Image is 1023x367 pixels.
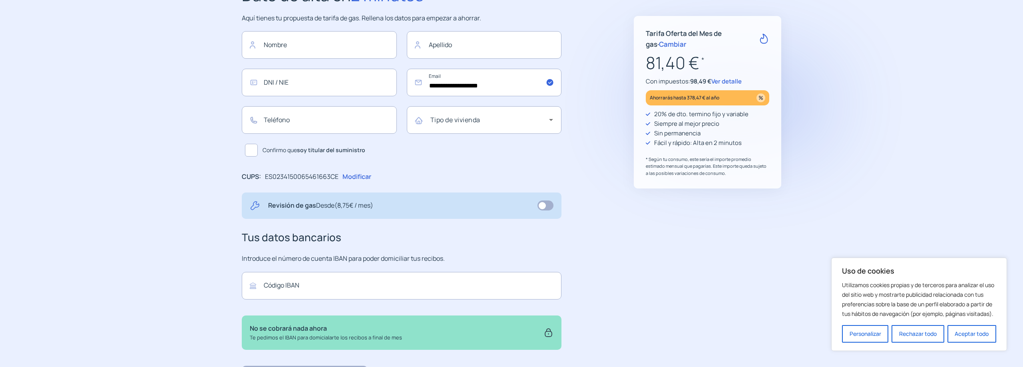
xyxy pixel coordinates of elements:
p: Modificar [342,172,371,182]
p: Te pedimos el IBAN para domicialarte los recibos a final de mes [250,333,402,342]
p: Utilizamos cookies propias y de terceros para analizar el uso del sitio web y mostrarte publicida... [842,280,996,319]
button: Rechazar todo [892,325,944,343]
p: Revisión de gas [268,200,373,211]
p: * Según tu consumo, este sería el importe promedio estimado mensual que pagarías. Este importe qu... [646,156,769,177]
p: Sin permanencia [654,129,701,138]
span: Desde (8,75€ / mes) [316,201,373,210]
button: Personalizar [842,325,888,343]
p: CUPS: [242,172,261,182]
p: Ahorrarás hasta 378,47 € al año [650,93,719,102]
p: 81,40 € [646,50,769,76]
span: Ver detalle [711,77,742,85]
span: Cambiar [659,40,687,49]
h3: Tus datos bancarios [242,229,561,246]
p: Introduce el número de cuenta IBAN para poder domiciliar tus recibos. [242,254,561,264]
img: rate-G.svg [759,34,769,44]
p: Fácil y rápido: Alta en 2 minutos [654,138,742,148]
p: 20% de dto. termino fijo y variable [654,109,748,119]
p: Siempre al mejor precio [654,119,719,129]
div: Uso de cookies [831,258,1007,351]
p: ES0234150065461663CE [265,172,338,182]
p: Aquí tienes tu propuesta de tarifa de gas. Rellena los datos para empezar a ahorrar. [242,13,561,24]
span: 98,49 € [690,77,711,85]
b: soy titular del suministro [297,146,365,154]
img: secure.svg [543,323,553,342]
p: Uso de cookies [842,266,996,276]
span: Confirmo que [263,146,365,155]
img: tool.svg [250,200,260,211]
p: Tarifa Oferta del Mes de gas · [646,28,759,50]
img: percentage_icon.svg [756,93,765,102]
button: Aceptar todo [947,325,996,343]
p: Con impuestos: [646,77,769,86]
mat-label: Tipo de vivienda [430,115,480,124]
p: No se cobrará nada ahora [250,323,402,334]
